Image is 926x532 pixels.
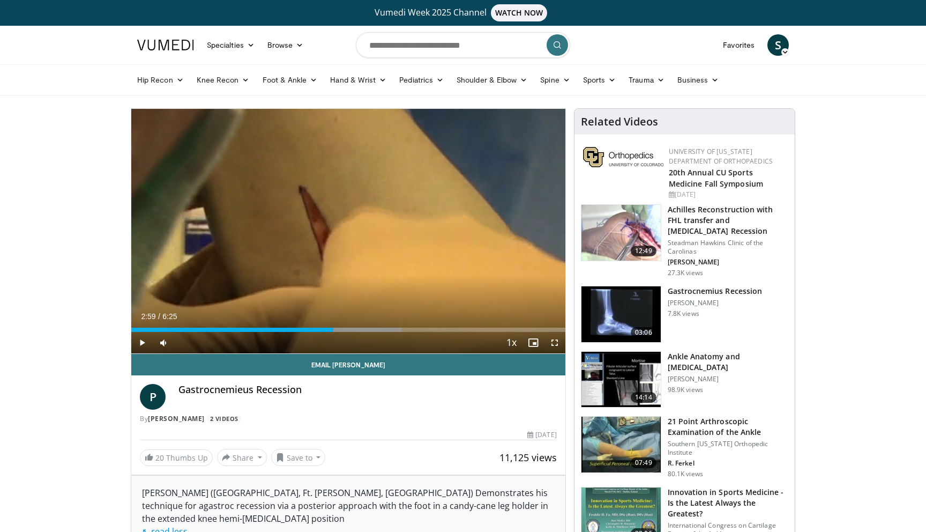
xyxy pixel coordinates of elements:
[261,34,310,56] a: Browse
[140,384,166,410] a: P
[669,167,763,189] a: 20th Annual CU Sports Medicine Fall Symposium
[139,4,787,21] a: Vumedi Week 2025 ChannelWATCH NOW
[581,205,661,261] img: ASqSTwfBDudlPt2X4xMDoxOjA4MTsiGN.150x105_q85_crop-smart_upscale.jpg
[522,332,544,353] button: Enable picture-in-picture mode
[131,109,565,354] video-js: Video Player
[668,286,762,297] h3: Gastrocnemius Recession
[131,69,190,91] a: Hip Recon
[140,414,557,424] div: By
[668,440,788,457] p: Southern [US_STATE] Orthopedic Institute
[140,449,213,466] a: 20 Thumbs Up
[669,190,786,199] div: [DATE]
[544,332,565,353] button: Fullscreen
[631,392,656,403] span: 14:14
[581,286,788,343] a: 03:06 Gastrocnemius Recession [PERSON_NAME] 7.8K views
[581,204,788,277] a: 12:49 Achilles Reconstruction with FHL transfer and [MEDICAL_DATA] Recession Steadman Hawkins Cli...
[162,312,177,321] span: 6:25
[153,332,174,353] button: Mute
[527,430,556,440] div: [DATE]
[668,470,703,478] p: 80.1K views
[583,147,663,167] img: 355603a8-37da-49b6-856f-e00d7e9307d3.png.150x105_q85_autocrop_double_scale_upscale_version-0.2.png
[668,204,788,237] h3: Achilles Reconstruction with FHL transfer and [MEDICAL_DATA] Recession
[668,386,703,394] p: 98.9K views
[631,327,656,338] span: 03:06
[131,332,153,353] button: Play
[148,414,205,423] a: [PERSON_NAME]
[669,147,773,166] a: University of [US_STATE] Department of Orthopaedics
[668,299,762,307] p: [PERSON_NAME]
[668,351,788,373] h3: Ankle Anatomy and [MEDICAL_DATA]
[200,34,261,56] a: Specialties
[137,40,194,50] img: VuMedi Logo
[581,416,788,478] a: 07:49 21 Point Arthroscopic Examination of the Ankle Southern [US_STATE] Orthopedic Institute R. ...
[131,354,565,375] a: Email [PERSON_NAME]
[622,69,671,91] a: Trauma
[324,69,393,91] a: Hand & Wrist
[668,309,699,318] p: 7.8K views
[450,69,534,91] a: Shoulder & Elbow
[581,286,661,342] img: 50660_0000_3.png.150x105_q85_crop-smart_upscale.jpg
[158,312,160,321] span: /
[581,351,788,408] a: 14:14 Ankle Anatomy and [MEDICAL_DATA] [PERSON_NAME] 98.9K views
[271,449,326,466] button: Save to
[577,69,623,91] a: Sports
[501,332,522,353] button: Playback Rate
[631,457,656,468] span: 07:49
[155,453,164,463] span: 20
[217,449,267,466] button: Share
[393,69,450,91] a: Pediatrics
[131,328,565,332] div: Progress Bar
[491,4,548,21] span: WATCH NOW
[668,258,788,267] p: [PERSON_NAME]
[668,487,788,519] h3: Innovation in Sports Medicine - Is the Latest Always the Greatest?
[671,69,726,91] a: Business
[356,32,570,58] input: Search topics, interventions
[668,239,788,256] p: Steadman Hawkins Clinic of the Carolinas
[668,459,788,468] p: R. Ferkel
[631,246,656,256] span: 12:49
[668,269,703,277] p: 27.3K views
[206,415,242,424] a: 2 Videos
[141,312,155,321] span: 2:59
[499,451,557,464] span: 11,125 views
[534,69,576,91] a: Spine
[716,34,761,56] a: Favorites
[668,375,788,383] p: [PERSON_NAME]
[178,384,557,396] h4: Gastrocnemieus Recession
[767,34,789,56] a: S
[581,417,661,472] img: d2937c76-94b7-4d20-9de4-1c4e4a17f51d.150x105_q85_crop-smart_upscale.jpg
[581,115,658,128] h4: Related Videos
[190,69,256,91] a: Knee Recon
[256,69,324,91] a: Foot & Ankle
[581,352,661,408] img: d079e22e-f623-40f6-8657-94e85635e1da.150x105_q85_crop-smart_upscale.jpg
[668,416,788,438] h3: 21 Point Arthroscopic Examination of the Ankle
